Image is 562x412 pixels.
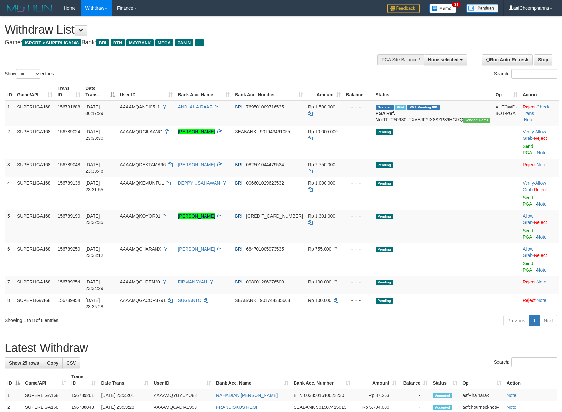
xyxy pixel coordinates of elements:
span: BRI [235,279,242,284]
button: None selected [424,54,467,65]
span: [DATE] 23:33:12 [85,246,103,258]
div: Showing 1 to 8 of 8 entries [5,314,229,324]
th: Action [504,371,557,389]
span: [DATE] 23:34:29 [85,279,103,291]
span: [DATE] 23:35:28 [85,298,103,309]
a: Check Trans [523,104,549,116]
a: DEPPY USAHAWAN [178,180,220,186]
label: Search: [494,357,557,367]
a: Allow Grab [523,246,533,258]
td: SUPERLIGA168 [15,294,55,313]
span: Rp 10.000.000 [308,129,338,134]
div: - - - [346,213,370,219]
span: · [523,213,534,225]
th: ID: activate to sort column descending [5,371,23,389]
th: Game/API: activate to sort column ascending [15,82,55,101]
span: 156789354 [57,279,80,284]
td: SUPERLIGA168 [15,243,55,276]
span: · [523,129,546,141]
a: Next [539,315,557,326]
a: Reject [523,162,536,167]
span: SEABANK [294,405,315,410]
span: AAAAMQKOYOR01 [120,213,160,219]
th: Trans ID: activate to sort column ascending [69,371,98,389]
td: 2 [5,126,15,159]
span: Copy 901744335608 to clipboard [260,298,290,303]
a: Note [537,298,547,303]
span: Rp 1.000.000 [308,180,335,186]
a: Send PGA [523,261,533,273]
td: · [520,159,559,177]
span: None selected [428,57,459,62]
td: · [520,294,559,313]
span: [DATE] 06:17:29 [85,104,103,116]
h1: Latest Withdraw [5,342,557,355]
b: PGA Ref. No: [376,111,395,122]
a: Reject [523,279,536,284]
span: BRI [96,39,109,46]
a: Show 25 rows [5,357,43,368]
a: Allow Grab [523,213,533,225]
span: 156789250 [57,246,80,252]
a: Send PGA [523,195,533,207]
span: Vendor URL: https://trx31.1velocity.biz [463,118,490,123]
span: Rp 100.000 [308,279,331,284]
span: Rp 755.000 [308,246,331,252]
span: 156789454 [57,298,80,303]
a: Send PGA [523,228,533,240]
span: · [523,180,546,192]
span: BRI [235,213,242,219]
td: aafPhalnarak [460,389,504,401]
span: [DATE] 23:30:46 [85,162,103,174]
td: · · [520,126,559,159]
span: Copy 901587415013 to clipboard [316,405,346,410]
td: · [520,210,559,243]
a: Note [537,150,547,155]
span: Pending [376,129,393,135]
label: Show entries [5,69,54,79]
span: Rp 1.500.000 [308,104,335,109]
td: SUPERLIGA168 [15,210,55,243]
span: [DATE] 23:30:30 [85,129,103,141]
span: Rp 1.301.000 [308,213,335,219]
span: BTN [111,39,125,46]
span: Rp 100.000 [308,298,331,303]
th: Action [520,82,559,101]
span: Accepted [433,393,452,398]
td: Rp 87,263 [353,389,399,401]
span: Pending [376,214,393,219]
div: - - - [346,104,370,110]
span: Pending [376,181,393,186]
div: PGA Site Balance / [377,54,424,65]
td: · · [520,101,559,126]
span: [DATE] 23:32:35 [85,213,103,225]
a: Reject [534,253,547,258]
td: SUPERLIGA168 [15,159,55,177]
th: Date Trans.: activate to sort column ascending [98,371,151,389]
a: Note [524,117,534,122]
td: 156789261 [69,389,98,401]
a: Verify [523,180,534,186]
th: Bank Acc. Number: activate to sort column ascending [291,371,353,389]
input: Search: [511,69,557,79]
span: Pending [376,280,393,285]
a: FRANSISKUS REGI [216,405,257,410]
span: BRI [235,180,242,186]
a: Reject [523,298,536,303]
div: - - - [346,246,370,252]
td: · · [520,177,559,210]
span: Copy 0038501610023230 to clipboard [304,393,344,398]
th: Balance [343,82,373,101]
span: [DATE] 23:31:55 [85,180,103,192]
td: · [520,276,559,294]
span: SEABANK [235,129,256,134]
th: Balance: activate to sort column ascending [399,371,430,389]
a: CSV [62,357,80,368]
a: Note [507,393,516,398]
input: Search: [511,357,557,367]
img: panduan.png [466,4,498,13]
select: Showentries [16,69,40,79]
span: Pending [376,162,393,168]
span: Copy 684701005973535 to clipboard [246,246,284,252]
div: - - - [346,180,370,186]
